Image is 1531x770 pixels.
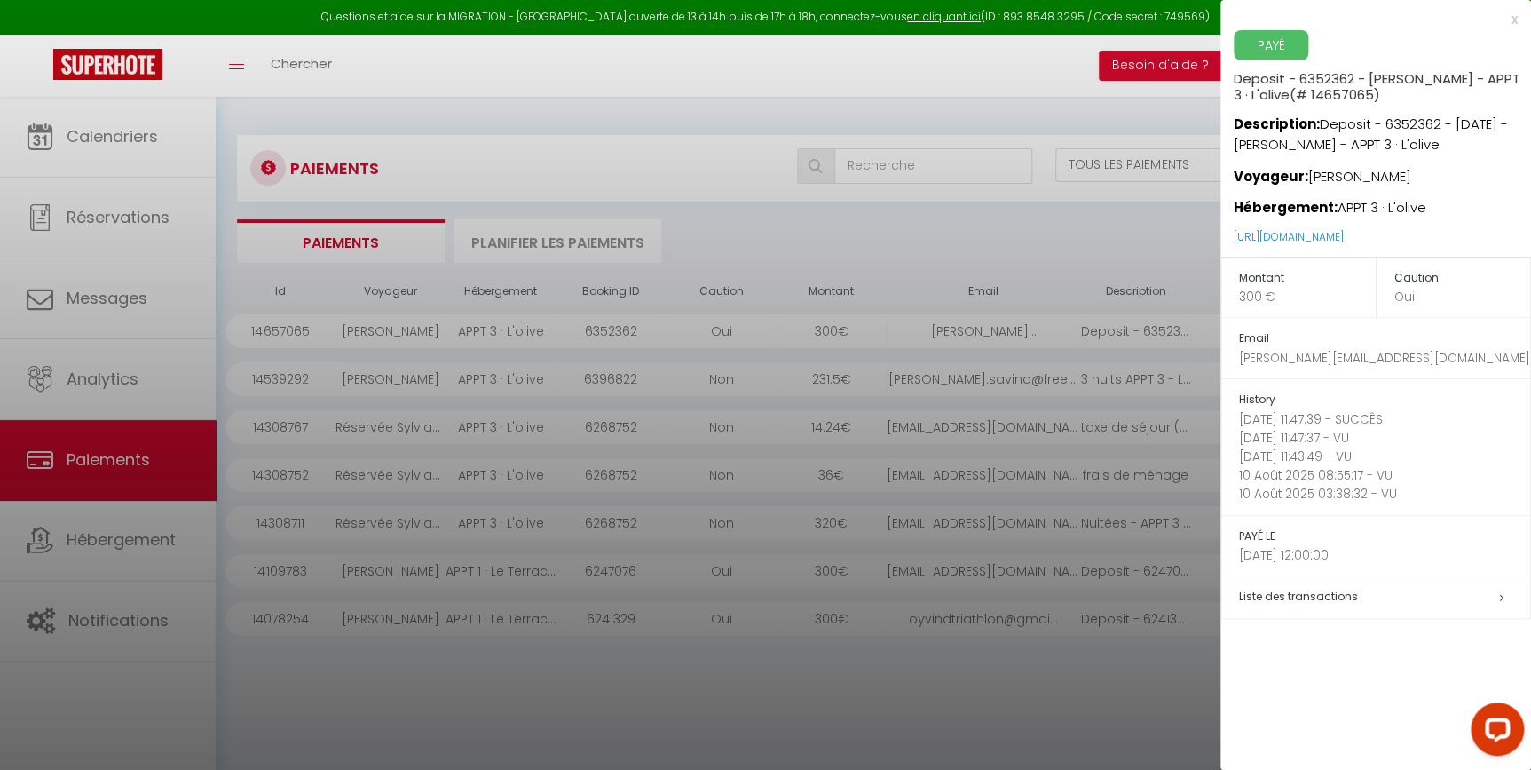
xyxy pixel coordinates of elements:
[1234,167,1308,186] strong: Voyageur:
[1234,155,1531,187] p: [PERSON_NAME]
[1220,9,1518,30] div: x
[1234,60,1531,103] h5: Deposit - 6352362 - [PERSON_NAME] - APPT 3 · L'olive
[1239,429,1530,448] p: [DATE] 11:47:37 - VU
[1239,268,1376,289] h5: Montant
[1394,268,1531,289] h5: Caution
[1234,198,1338,217] strong: Hébergement:
[1234,103,1531,155] p: Deposit - 6352362 - [DATE] - [PERSON_NAME] - APPT 3 · L'olive
[1239,410,1530,429] p: [DATE] 11:47:39 - SUCCÊS
[1456,695,1531,770] iframe: LiveChat chat widget
[1239,390,1530,410] h5: History
[1239,546,1530,565] p: [DATE] 12:00:00
[1234,229,1344,244] a: [URL][DOMAIN_NAME]
[1234,115,1320,133] strong: Description:
[1239,329,1530,349] h5: Email
[1290,85,1380,104] span: (# 14657065)
[1234,30,1308,60] span: PAYÉ
[1239,448,1530,466] p: [DATE] 11:43:49 - VU
[1394,288,1531,306] p: Oui
[1239,349,1530,368] p: [PERSON_NAME][EMAIL_ADDRESS][DOMAIN_NAME]
[1234,187,1531,218] p: APPT 3 · L'olive
[1239,527,1530,547] h5: PAYÉ LE
[1239,485,1530,504] p: 10 Août 2025 03:38:32 - VU
[1239,589,1358,604] span: Liste des transactions
[1239,288,1376,306] p: 300 €
[1239,466,1530,485] p: 10 Août 2025 08:55:17 - VU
